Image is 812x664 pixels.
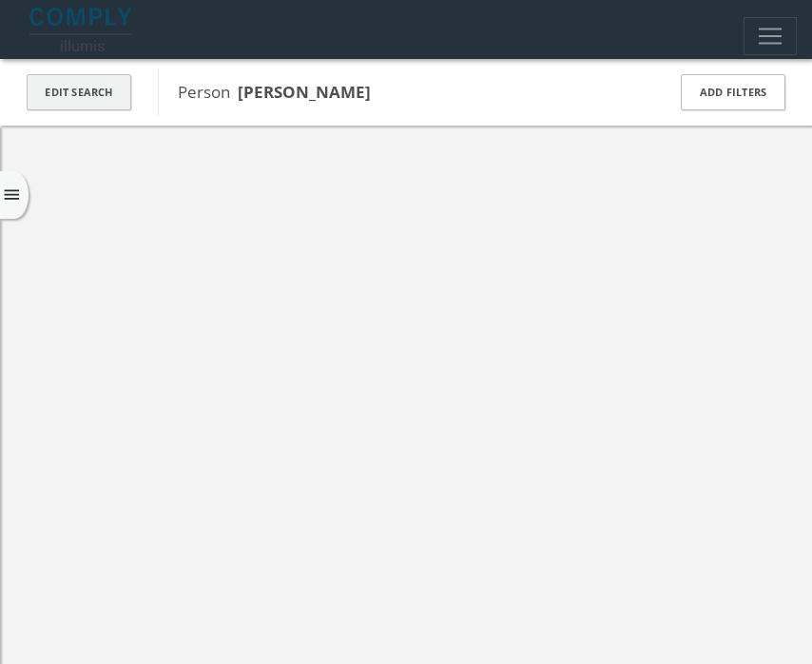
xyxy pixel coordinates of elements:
span: Person [178,81,371,103]
button: Add Filters [681,74,785,111]
button: Toggle navigation [744,17,797,55]
img: illumis [29,8,136,51]
b: [PERSON_NAME] [238,81,371,103]
button: Edit Search [27,74,131,111]
i: menu [2,186,22,205]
